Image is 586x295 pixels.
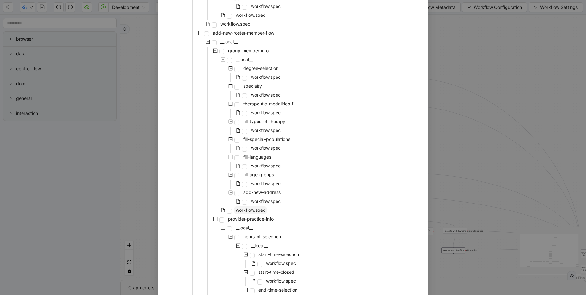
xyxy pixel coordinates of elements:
[236,12,265,18] span: workflow.spec
[251,128,281,133] span: workflow.spec
[242,153,272,161] span: fill-languages
[266,260,296,266] span: workflow.spec
[243,172,274,177] span: fill-age-groups
[258,269,294,275] span: start-time-closed
[228,84,233,88] span: minus-square
[243,101,296,106] span: therapeutic-modalities-fill
[251,3,281,9] span: workflow.spec
[228,216,274,222] span: provider-practice-info
[243,83,262,89] span: specialty
[257,286,299,294] span: end-time-selection
[236,243,240,248] span: minus-square
[265,260,297,267] span: workflow.spec
[250,144,282,152] span: workflow.spec
[251,92,281,97] span: workflow.spec
[250,109,282,116] span: workflow.spec
[258,252,299,257] span: start-time-selection
[213,30,274,35] span: add-new-roster-member-flow
[227,215,275,223] span: provider-practice-info
[244,288,248,292] span: minus-square
[244,252,248,257] span: minus-square
[228,173,233,177] span: minus-square
[243,234,281,239] span: hours-of-selection
[265,277,297,285] span: workflow.spec
[228,137,233,141] span: minus-square
[243,154,271,160] span: fill-languages
[228,102,233,106] span: minus-square
[242,65,280,72] span: degree-selection
[213,217,218,221] span: minus-square
[250,180,282,187] span: workflow.spec
[219,20,252,28] span: workflow.spec
[236,146,240,150] span: file
[236,181,240,186] span: file
[258,287,297,292] span: end-time-selection
[236,75,240,79] span: file
[251,110,281,115] span: workflow.spec
[236,128,240,133] span: file
[250,73,282,81] span: workflow.spec
[250,162,282,170] span: workflow.spec
[221,13,225,17] span: file
[244,270,248,274] span: minus-square
[250,127,282,134] span: workflow.spec
[266,278,296,284] span: workflow.spec
[228,48,269,53] span: group-member-info
[236,93,240,97] span: file
[219,38,239,46] span: __local__
[251,243,268,248] span: __local__
[243,119,285,124] span: fill-types-of-therapy
[243,66,278,71] span: degree-selection
[212,29,276,37] span: add-new-roster-member-flow
[236,199,240,204] span: file
[257,268,296,276] span: start-time-closed
[206,40,210,44] span: minus-square
[234,224,254,232] span: __local__
[251,198,281,204] span: workflow.spec
[236,164,240,168] span: file
[242,171,275,179] span: fill-age-groups
[206,22,210,26] span: file
[250,198,282,205] span: workflow.spec
[251,145,281,151] span: workflow.spec
[243,136,290,142] span: fill-special-populations
[220,21,250,27] span: workflow.spec
[243,190,281,195] span: add-new-address
[234,206,267,214] span: workflow.spec
[228,155,233,159] span: minus-square
[221,226,225,230] span: minus-square
[221,208,225,212] span: file
[228,235,233,239] span: minus-square
[236,225,253,230] span: __local__
[236,110,240,115] span: file
[257,251,300,258] span: start-time-selection
[234,56,254,63] span: __local__
[242,233,282,241] span: hours-of-selection
[251,181,281,186] span: workflow.spec
[250,91,282,99] span: workflow.spec
[213,48,218,53] span: minus-square
[236,207,265,213] span: workflow.spec
[242,189,282,196] span: add-new-address
[251,163,281,168] span: workflow.spec
[234,11,267,19] span: workflow.spec
[220,39,238,44] span: __local__
[250,242,269,249] span: __local__
[251,261,256,266] span: file
[242,118,287,125] span: fill-types-of-therapy
[242,135,291,143] span: fill-special-populations
[236,4,240,9] span: file
[236,57,253,62] span: __local__
[228,190,233,195] span: minus-square
[228,119,233,124] span: minus-square
[251,279,256,283] span: file
[251,74,281,80] span: workflow.spec
[228,66,233,71] span: minus-square
[242,82,263,90] span: specialty
[198,31,202,35] span: minus-square
[242,100,297,108] span: therapeutic-modalities-fill
[250,3,282,10] span: workflow.spec
[221,57,225,62] span: minus-square
[227,47,270,54] span: group-member-info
